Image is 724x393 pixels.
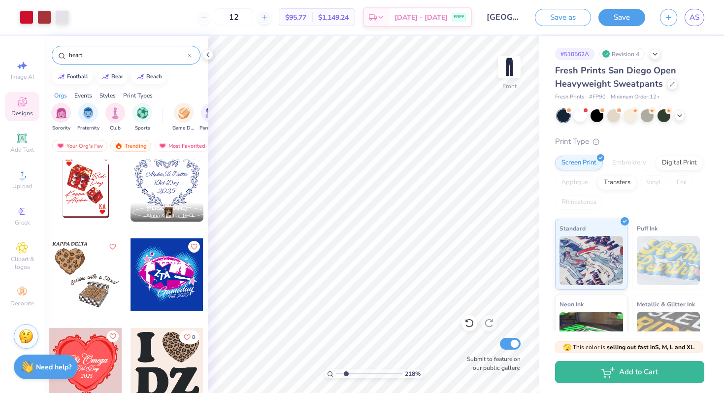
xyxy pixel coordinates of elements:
span: Decorate [10,299,34,307]
div: filter for Parent's Weekend [199,103,222,132]
img: Game Day Image [178,107,190,119]
span: Upload [12,182,32,190]
span: [DATE] - [DATE] [395,12,448,23]
span: Fraternity [77,125,99,132]
div: Vinyl [640,175,667,190]
button: Save [598,9,645,26]
span: $1,149.24 [318,12,349,23]
button: filter button [199,103,222,132]
strong: Need help? [36,362,71,372]
button: football [52,69,93,84]
img: Sports Image [137,107,148,119]
span: Greek [15,219,30,227]
span: Metallic & Glitter Ink [637,299,695,309]
div: bear [111,74,123,79]
div: filter for Game Day [172,103,195,132]
div: filter for Club [105,103,125,132]
button: Like [188,241,200,253]
button: filter button [105,103,125,132]
img: Club Image [110,107,121,119]
button: filter button [172,103,195,132]
button: filter button [77,103,99,132]
button: Like [107,330,119,342]
div: Your Org's Fav [52,140,107,152]
div: Transfers [597,175,637,190]
img: Front [499,57,519,77]
div: Events [74,91,92,100]
div: Digital Print [656,156,703,170]
div: beach [146,74,162,79]
div: Rhinestones [555,195,603,210]
div: Embroidery [606,156,653,170]
div: Trending [110,140,151,152]
label: Submit to feature on our public gallery. [461,355,521,372]
input: – – [215,8,253,26]
img: Standard [559,236,623,285]
span: Sorority [52,125,70,132]
span: Add Text [10,146,34,154]
button: Save as [535,9,591,26]
div: filter for Sports [132,103,152,132]
div: Applique [555,175,594,190]
span: Sports [135,125,150,132]
span: 🫣 [563,343,571,352]
span: # FP90 [589,93,606,101]
button: bear [96,69,128,84]
span: This color is . [563,343,695,352]
span: Fresh Prints [555,93,584,101]
img: Puff Ink [637,236,700,285]
div: Print Types [123,91,153,100]
span: 8 [192,335,195,340]
span: AS [690,12,699,23]
img: Neon Ink [559,312,623,361]
span: FREE [454,14,464,21]
button: filter button [132,103,152,132]
div: # 510562A [555,48,594,60]
img: most_fav.gif [57,142,65,149]
span: Neon Ink [559,299,584,309]
input: Untitled Design [479,7,527,27]
div: Screen Print [555,156,603,170]
img: most_fav.gif [159,142,166,149]
button: Add to Cart [555,361,704,383]
div: filter for Sorority [51,103,71,132]
img: trend_line.gif [101,74,109,80]
span: Fresh Prints San Diego Open Heavyweight Sweatpants [555,65,676,90]
span: 5 [111,156,114,161]
img: Fraternity Image [83,107,94,119]
span: Image AI [11,73,34,81]
span: $95.77 [285,12,306,23]
div: Front [502,82,517,91]
span: Designs [11,109,33,117]
span: Standard [559,223,586,233]
strong: selling out fast in S, M, L and XL [607,343,694,351]
button: beach [131,69,166,84]
span: Parent's Weekend [199,125,222,132]
div: Styles [99,91,116,100]
div: Most Favorited [154,140,210,152]
span: Club [110,125,121,132]
span: Clipart & logos [5,255,39,271]
input: Try "Alpha" [68,50,188,60]
div: football [67,74,88,79]
span: Minimum Order: 12 + [611,93,660,101]
img: trending.gif [115,142,123,149]
img: Metallic & Glitter Ink [637,312,700,361]
img: Parent's Weekend Image [205,107,217,119]
div: filter for Fraternity [77,103,99,132]
div: Orgs [54,91,67,100]
span: [PERSON_NAME] [146,205,187,212]
img: Sorority Image [56,107,67,119]
span: 218 % [405,369,421,378]
img: trend_line.gif [57,74,65,80]
img: trend_line.gif [136,74,144,80]
div: Foil [670,175,693,190]
span: Puff Ink [637,223,658,233]
button: filter button [51,103,71,132]
button: Like [179,330,199,344]
a: AS [685,9,704,26]
div: Print Type [555,136,704,147]
span: Game Day [172,125,195,132]
div: Revision 4 [599,48,645,60]
button: Like [107,241,119,253]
